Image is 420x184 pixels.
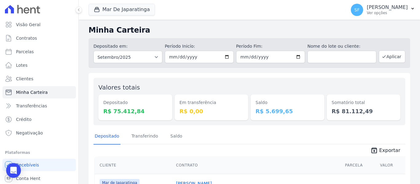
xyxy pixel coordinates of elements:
[379,147,400,154] span: Exportar
[367,10,408,15] p: Ver opções
[169,129,184,145] a: Saldo
[256,107,319,115] dd: R$ 5.699,65
[16,116,32,122] span: Crédito
[89,4,155,15] button: Mar De Japaratinga
[93,44,128,49] label: Depositado em:
[332,107,396,115] dd: R$ 81.112,49
[180,99,244,106] dt: Em transferência
[2,32,76,44] a: Contratos
[355,8,360,12] span: SF
[174,157,343,174] th: Contrato
[343,157,378,174] th: Parcela
[332,99,396,106] dt: Somatório total
[6,163,21,178] div: Open Intercom Messenger
[16,22,41,28] span: Visão Geral
[16,49,34,55] span: Parcelas
[5,149,73,156] div: Plataformas
[93,129,121,145] a: Depositado
[180,107,244,115] dd: R$ 0,00
[16,175,40,182] span: Conta Hent
[103,107,167,115] dd: R$ 75.412,84
[95,157,174,174] th: Cliente
[130,129,160,145] a: Transferindo
[16,35,37,41] span: Contratos
[2,127,76,139] a: Negativação
[16,89,48,95] span: Minha Carteira
[2,86,76,98] a: Minha Carteira
[89,25,410,36] h2: Minha Carteira
[256,99,319,106] dt: Saldo
[2,113,76,126] a: Crédito
[165,43,234,50] label: Período Inicío:
[236,43,305,50] label: Período Fim:
[2,73,76,85] a: Clientes
[2,46,76,58] a: Parcelas
[367,4,408,10] p: [PERSON_NAME]
[2,100,76,112] a: Transferências
[16,76,33,82] span: Clientes
[16,62,28,68] span: Lotes
[98,84,140,91] label: Valores totais
[16,130,43,136] span: Negativação
[2,18,76,31] a: Visão Geral
[307,43,376,50] label: Nome do lote ou cliente:
[379,50,405,63] button: Aplicar
[346,1,420,18] button: SF [PERSON_NAME] Ver opções
[16,103,47,109] span: Transferências
[2,59,76,71] a: Lotes
[2,159,76,171] a: Recebíveis
[378,157,409,174] th: Valor
[370,147,378,154] i: unarchive
[366,147,405,155] a: unarchive Exportar
[103,99,167,106] dt: Depositado
[16,162,39,168] span: Recebíveis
